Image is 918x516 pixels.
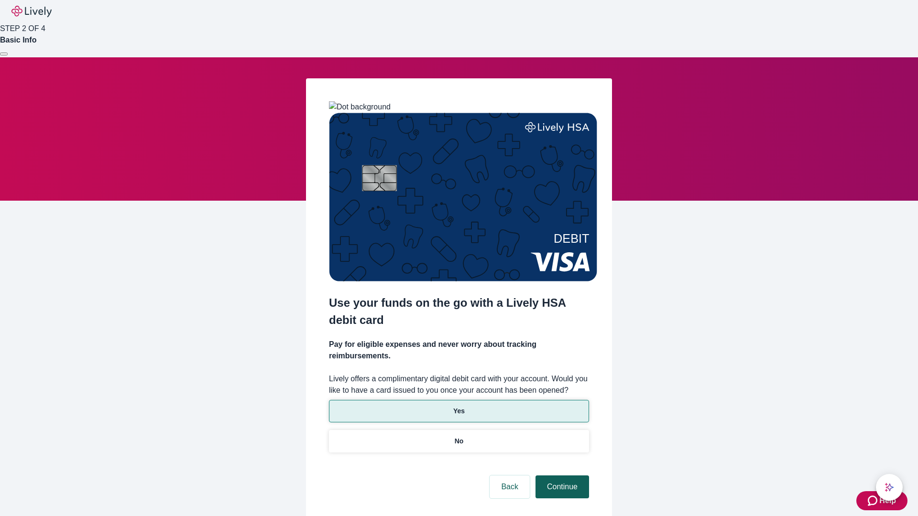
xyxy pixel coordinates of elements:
svg: Lively AI Assistant [885,483,894,492]
button: Zendesk support iconHelp [856,491,907,510]
img: Dot background [329,101,391,113]
button: Continue [535,475,589,498]
img: Debit card [329,113,597,281]
label: Lively offers a complimentary digital debit card with your account. Would you like to have a card... [329,373,589,396]
img: Lively [11,6,52,17]
p: Yes [453,406,465,416]
button: Back [490,475,530,498]
h2: Use your funds on the go with a Lively HSA debit card [329,294,589,329]
button: No [329,430,589,452]
svg: Zendesk support icon [868,495,879,506]
button: chat [876,474,903,501]
button: Yes [329,400,589,422]
span: Help [879,495,896,506]
h4: Pay for eligible expenses and never worry about tracking reimbursements. [329,339,589,362]
p: No [455,436,464,446]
